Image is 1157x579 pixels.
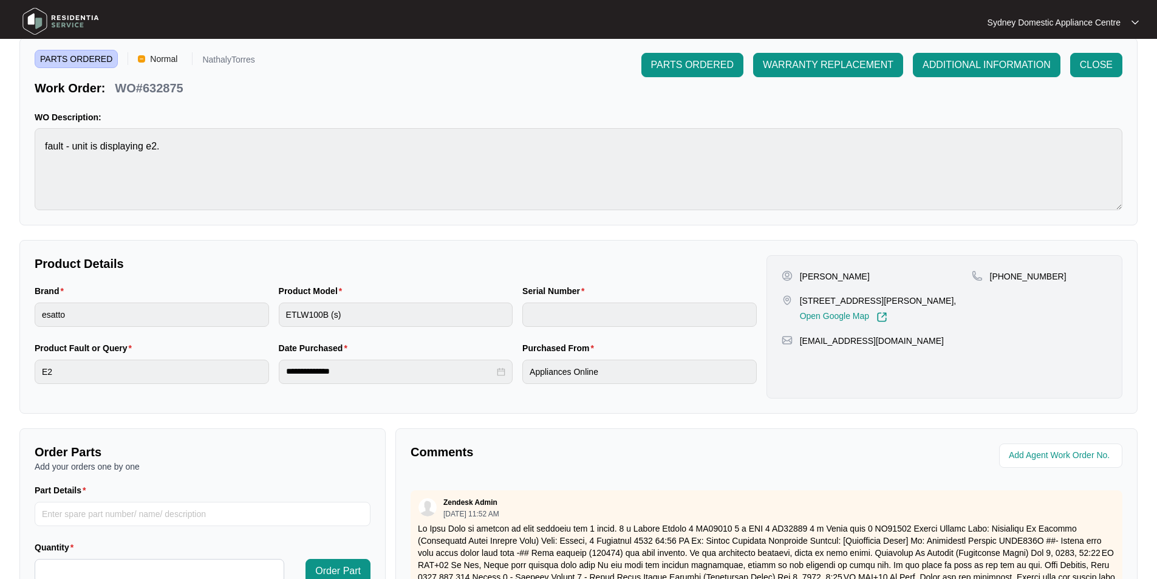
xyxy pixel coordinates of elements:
[1080,58,1113,72] span: CLOSE
[522,342,599,354] label: Purchased From
[35,461,370,473] p: Add your orders one by one
[418,498,437,516] img: user.svg
[35,484,91,496] label: Part Details
[651,58,734,72] span: PARTS ORDERED
[35,303,269,327] input: Brand
[35,111,1122,123] p: WO Description:
[35,80,105,97] p: Work Order:
[279,303,513,327] input: Product Model
[1131,19,1139,26] img: dropdown arrow
[286,365,495,378] input: Date Purchased
[443,510,499,518] p: [DATE] 11:52 AM
[972,270,983,281] img: map-pin
[138,55,145,63] img: Vercel Logo
[35,128,1122,210] textarea: fault - unit is displaying e2.
[279,285,347,297] label: Product Model
[18,3,103,39] img: residentia service logo
[923,58,1051,72] span: ADDITIONAL INFORMATION
[990,270,1067,283] p: [PHONE_NUMBER]
[35,502,370,526] input: Part Details
[1009,448,1115,463] input: Add Agent Work Order No.
[763,58,893,72] span: WARRANTY REPLACEMENT
[35,360,269,384] input: Product Fault or Query
[800,312,887,323] a: Open Google Map
[522,303,757,327] input: Serial Number
[876,312,887,323] img: Link-External
[35,285,69,297] label: Brand
[913,53,1060,77] button: ADDITIONAL INFORMATION
[145,50,182,68] span: Normal
[800,295,957,307] p: [STREET_ADDRESS][PERSON_NAME],
[782,295,793,306] img: map-pin
[753,53,903,77] button: WARRANTY REPLACEMENT
[202,55,254,68] p: NathalyTorres
[35,50,118,68] span: PARTS ORDERED
[988,16,1121,29] p: Sydney Domestic Appliance Centre
[782,270,793,281] img: user-pin
[35,255,757,272] p: Product Details
[35,541,78,553] label: Quantity
[782,335,793,346] img: map-pin
[1070,53,1122,77] button: CLOSE
[641,53,743,77] button: PARTS ORDERED
[115,80,183,97] p: WO#632875
[522,285,589,297] label: Serial Number
[800,335,944,347] p: [EMAIL_ADDRESS][DOMAIN_NAME]
[279,342,352,354] label: Date Purchased
[411,444,758,461] p: Comments
[522,360,757,384] input: Purchased From
[315,564,361,578] span: Order Part
[800,270,870,283] p: [PERSON_NAME]
[35,444,370,461] p: Order Parts
[35,342,137,354] label: Product Fault or Query
[443,498,497,507] p: Zendesk Admin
